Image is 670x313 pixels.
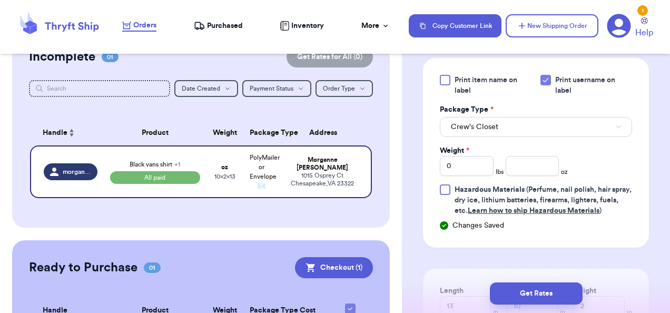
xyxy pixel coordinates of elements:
button: Checkout (1) [295,257,373,278]
th: Product [104,120,207,145]
label: Weight [440,145,469,156]
span: lbs [496,168,504,176]
a: Help [635,17,653,39]
h2: Incomplete [29,48,95,65]
th: Address [280,120,372,145]
span: Inventory [291,21,324,31]
button: Crew's Closet [440,117,632,137]
button: Order Type [316,80,373,97]
span: Payment Status [250,85,293,92]
span: Orders [133,20,156,31]
a: Orders [122,20,156,32]
a: Learn how to ship Hazardous Materials [468,207,599,214]
div: More [361,21,390,31]
span: Crew's Closet [451,122,498,132]
span: Help [635,26,653,39]
span: Changes Saved [452,220,504,231]
span: 01 [102,52,119,62]
a: 1 [607,14,631,38]
span: Print username on label [555,75,632,96]
span: Date Created [182,85,220,92]
button: New Shipping Order [506,14,598,37]
label: Package Type [440,104,494,115]
div: Morganne [PERSON_NAME] [287,156,359,172]
a: Purchased [194,21,243,31]
span: Handle [43,128,67,139]
span: Purchased [207,21,243,31]
div: 1 [637,5,648,16]
a: Inventory [280,21,324,31]
button: Copy Customer Link [409,14,501,37]
span: Order Type [323,85,355,92]
input: Search [29,80,170,97]
th: Weight [206,120,243,145]
span: PolyMailer or Envelope ✉️ [250,154,280,189]
span: + 1 [174,161,180,168]
span: oz [561,168,568,176]
div: 1015 Osprey Ct Chesapeake , VA 23322 [287,172,359,188]
h2: Ready to Purchase [29,259,137,276]
span: Hazardous Materials [455,186,525,193]
span: 01 [144,262,161,273]
span: morganneatk [63,168,91,176]
span: Black vans shirt [130,161,180,168]
button: Date Created [174,80,238,97]
span: 10 x 2 x 13 [214,173,235,180]
button: Get Rates for All (0) [287,46,373,67]
button: Get Rates [490,282,583,305]
button: Sort ascending [67,126,76,139]
span: (Perfume, nail polish, hair spray, dry ice, lithium batteries, firearms, lighters, fuels, etc. ) [455,186,632,214]
span: Print item name on label [455,75,534,96]
strong: oz [221,164,228,170]
span: All paid [110,171,201,184]
th: Package Type [243,120,280,145]
button: Payment Status [242,80,311,97]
